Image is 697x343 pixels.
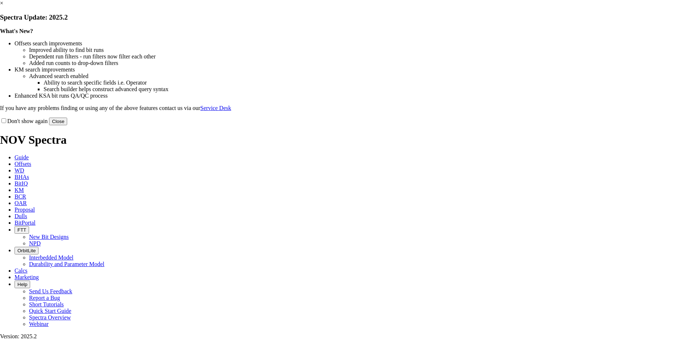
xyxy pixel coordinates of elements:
[1,118,6,123] input: Don't show again
[15,161,31,167] span: Offsets
[15,274,39,280] span: Marketing
[15,220,36,226] span: BitPortal
[29,314,71,320] a: Spectra Overview
[29,240,41,246] a: NPD
[29,288,72,294] a: Send Us Feedback
[29,60,697,66] li: Added run counts to drop-down filters
[17,227,26,233] span: FTT
[15,200,27,206] span: OAR
[29,47,697,53] li: Improved ability to find bit runs
[15,66,697,73] li: KM search improvements
[29,308,71,314] a: Quick Start Guide
[15,174,29,180] span: BHAs
[15,167,24,173] span: WD
[15,193,26,200] span: BCR
[15,268,28,274] span: Calcs
[15,40,697,47] li: Offsets search improvements
[17,248,36,253] span: OrbitLite
[200,105,231,111] a: Service Desk
[29,301,64,307] a: Short Tutorials
[15,207,35,213] span: Proposal
[49,118,67,125] button: Close
[29,295,60,301] a: Report a Bug
[29,73,697,79] li: Advanced search enabled
[29,53,697,60] li: Dependent run filters - run filters now filter each other
[44,86,697,93] li: Search builder helps construct advanced query syntax
[29,234,69,240] a: New Bit Designs
[17,282,27,287] span: Help
[29,254,73,261] a: Interbedded Model
[15,187,24,193] span: KM
[15,154,29,160] span: Guide
[29,321,49,327] a: Webinar
[29,261,105,267] a: Durability and Parameter Model
[15,213,27,219] span: Dulls
[44,79,697,86] li: Ability to search specific fields i.e. Operator
[15,93,697,99] li: Enhanced KSA bit runs QA/QC process
[15,180,28,187] span: BitIQ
